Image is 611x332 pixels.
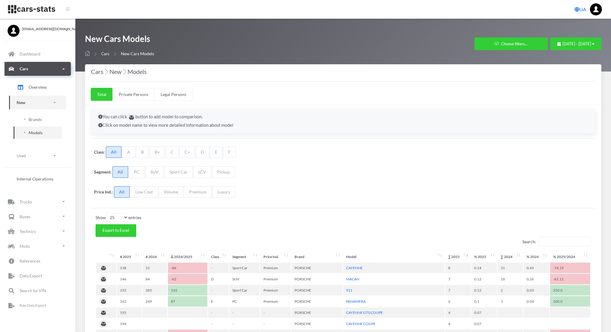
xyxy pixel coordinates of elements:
td: 7 [445,285,471,295]
td: 192 [117,307,142,318]
td: 0.07 [471,318,497,329]
td: - [229,318,260,329]
a: New [9,96,66,109]
th: ∑&nbsp;2024: activate to sort column ascending [498,251,523,262]
span: LCV [193,166,211,178]
td: - [229,307,260,318]
p: Search by VIN [20,287,46,294]
th: Segment: activate to sort column ascending [229,251,260,262]
a: Overview [9,80,66,95]
td: Premium [260,296,291,307]
th: ∑&nbsp;2025: activate to sort column ascending [445,251,471,262]
td: PORSCHE [291,307,342,318]
a: Brands [14,113,62,126]
button: Export to Excel [96,224,136,237]
span: New Cars Models [121,51,154,56]
p: Moto [20,242,30,250]
td: - [208,285,229,295]
td: - [260,318,291,329]
a: [EMAIL_ADDRESS][DOMAIN_NAME] [8,25,68,32]
p: References [20,257,40,265]
a: Total [91,88,113,101]
td: PORSCHE [291,285,342,295]
a: Data Export [5,269,71,283]
td: Premium [260,263,291,273]
img: ... [590,3,602,15]
span: Luxury [212,186,235,198]
button: [DATE] - [DATE] [550,37,601,50]
td: 249 [143,296,167,307]
button: Choose filters... [474,37,548,50]
span: All [106,146,121,158]
th: Price Ind.: activate to sort column ascending [260,251,291,262]
td: 18 [498,274,523,284]
td: 0.14 [471,263,497,273]
a: Cars [101,51,109,56]
span: SUV [145,166,164,178]
a: Trucks [5,195,71,209]
a: Buses [5,209,71,223]
a: CAYENNE GTS COUPE [346,310,383,315]
th: Brand: activate to sort column ascending [291,251,342,262]
td: 87 [168,296,207,307]
th: #&nbsp;2024 : activate to sort column ascending [143,251,167,262]
span: Internal Operations [17,175,53,182]
span: [EMAIL_ADDRESS][DOMAIN_NAME] [22,26,68,32]
th: Model: activate to sort column ascending [343,251,445,262]
label: Segment: [94,169,112,175]
span: Overview [29,84,47,90]
span: PC [129,166,145,178]
span: All [112,166,128,178]
a: Models [14,126,62,139]
p: Raw Data Export [20,302,46,309]
a: Private Persons [112,88,155,101]
span: Export to Excel [102,228,129,233]
span: B+ [150,146,165,158]
td: -86 [168,263,207,273]
a: UA [572,3,589,15]
td: 0.26 [524,274,550,284]
div: You can click button to add model to comparison. Click on model name to view more detailed inform... [91,109,595,133]
a: Legal Persons [154,88,193,101]
span: F [223,146,236,158]
span: Models [29,129,43,136]
td: - [260,307,291,318]
td: -62 [168,274,207,284]
td: E [208,296,229,307]
span: Sport Car [164,166,193,178]
td: PORSCHE [291,263,342,273]
td: Premium [260,274,291,284]
td: 7 [445,274,471,284]
a: CAYENNE [346,266,363,270]
input: Search: [538,237,591,246]
span: A [122,146,135,158]
span: [DATE] - [DATE] [562,41,591,46]
td: 6 [445,296,471,307]
td: 4 [445,307,471,318]
span: E [210,146,222,158]
h1: New Cars Models [85,33,154,47]
label: Price Ind.: [94,189,113,195]
p: Buses [20,213,30,220]
td: 0.04 [524,296,550,307]
td: 31 [498,263,523,273]
label: Search: [522,237,591,246]
td: 162 [117,296,142,307]
th: Δ&nbsp;2024/2025: activate to sort column ascending [168,251,207,262]
span: B [136,146,149,158]
label: Class: [94,149,105,155]
a: MACAN [346,277,359,281]
td: Sport Car [229,285,260,295]
th: %&nbsp;2024: activate to sort column ascending [524,251,550,262]
a: Dashboard [5,47,71,61]
td: PORSCHE [291,296,342,307]
p: Data Export [20,272,42,279]
td: 4 [445,318,471,329]
td: -74.19 [550,263,590,273]
span: Low Cost [130,186,158,198]
td: 0.03 [524,285,550,295]
a: Internal Operations [9,172,66,185]
a: Moto [5,239,71,253]
td: - [208,307,229,318]
a: Raw Data Export [5,298,71,312]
